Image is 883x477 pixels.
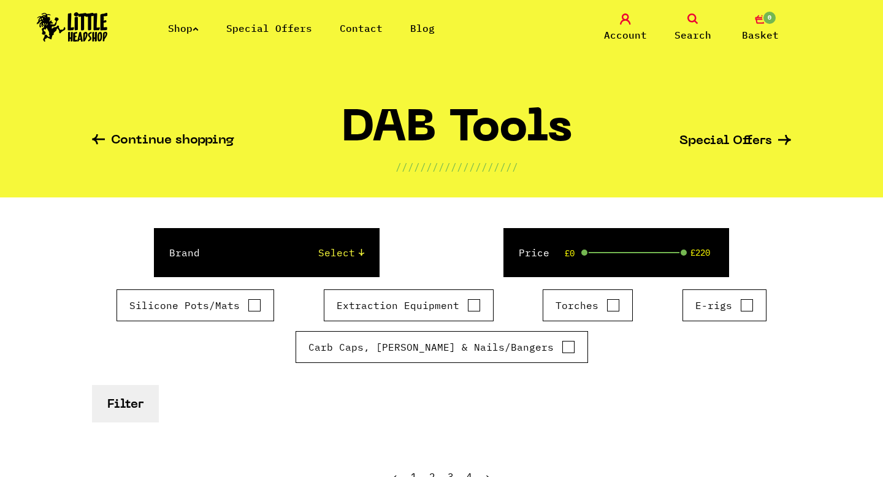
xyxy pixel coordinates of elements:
label: Silicone Pots/Mats [129,298,261,313]
a: Continue shopping [92,134,234,148]
span: 0 [762,10,777,25]
label: E-rigs [695,298,754,313]
label: Brand [169,245,200,260]
a: Special Offers [679,135,791,148]
a: Blog [410,22,435,34]
img: Little Head Shop Logo [37,12,108,42]
span: Basket [742,28,779,42]
a: Search [662,13,724,42]
a: Contact [340,22,383,34]
p: //////////////////// [396,159,518,174]
label: Carb Caps, [PERSON_NAME] & Nails/Bangers [308,340,575,354]
label: Price [519,245,549,260]
button: Filter [92,385,159,422]
a: 0 Basket [730,13,791,42]
h1: DAB Tools [342,109,572,159]
span: Search [675,28,711,42]
span: Account [604,28,647,42]
a: Shop [168,22,199,34]
label: Torches [556,298,620,313]
span: £0 [565,248,575,258]
label: Extraction Equipment [337,298,481,313]
span: £220 [690,248,710,258]
a: Special Offers [226,22,312,34]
